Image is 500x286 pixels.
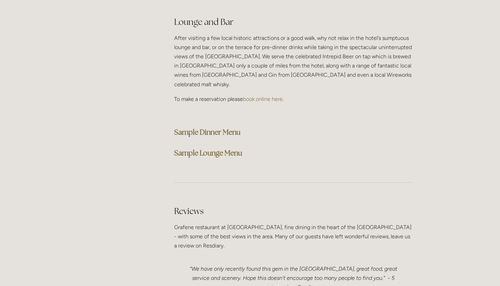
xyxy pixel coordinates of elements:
[174,33,413,89] p: After visiting a few local historic attractions or a good walk, why not relax in the hotel's sump...
[174,148,242,157] a: Sample Lounge Menu
[174,127,240,137] a: Sample Dinner Menu
[243,96,283,102] a: book online here
[174,94,413,104] p: To make a reservation please .
[174,223,413,251] p: Grafene restaurant at [GEOGRAPHIC_DATA], fine dining in the heart of the [GEOGRAPHIC_DATA] - with...
[174,205,413,217] h2: Reviews
[174,16,413,28] h2: Lounge and Bar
